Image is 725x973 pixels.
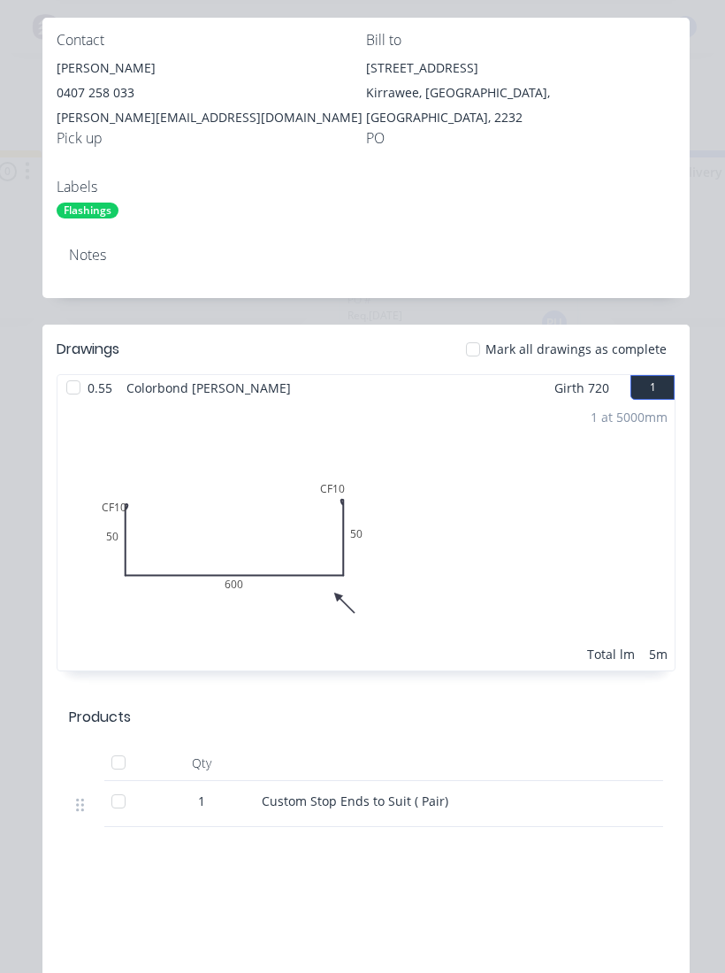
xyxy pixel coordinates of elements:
[119,375,298,401] span: Colorbond [PERSON_NAME]
[366,130,675,147] div: PO
[57,56,366,80] div: [PERSON_NAME]
[57,401,675,670] div: 0CF1050600CF10501 at 5000mmTotal lm5m
[57,130,366,147] div: Pick up
[485,340,667,358] span: Mark all drawings as complete
[554,375,609,401] span: Girth 720
[366,80,675,130] div: Kirrawee, [GEOGRAPHIC_DATA], [GEOGRAPHIC_DATA], 2232
[262,793,448,809] span: Custom Stop Ends to Suit ( Pair)
[57,80,366,105] div: 0407 258 033
[57,105,366,130] div: [PERSON_NAME][EMAIL_ADDRESS][DOMAIN_NAME]
[57,339,119,360] div: Drawings
[69,247,663,264] div: Notes
[69,707,131,728] div: Products
[57,179,366,195] div: Labels
[57,56,366,130] div: [PERSON_NAME]0407 258 033[PERSON_NAME][EMAIL_ADDRESS][DOMAIN_NAME]
[198,792,205,810] span: 1
[57,203,118,218] div: Flashings
[366,56,675,130] div: [STREET_ADDRESS]Kirrawee, [GEOGRAPHIC_DATA], [GEOGRAPHIC_DATA], 2232
[80,375,119,401] span: 0.55
[587,645,635,663] div: Total lm
[630,375,675,400] button: 1
[57,32,366,49] div: Contact
[149,746,255,781] div: Qty
[591,408,668,426] div: 1 at 5000mm
[649,645,668,663] div: 5m
[366,32,675,49] div: Bill to
[366,56,675,80] div: [STREET_ADDRESS]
